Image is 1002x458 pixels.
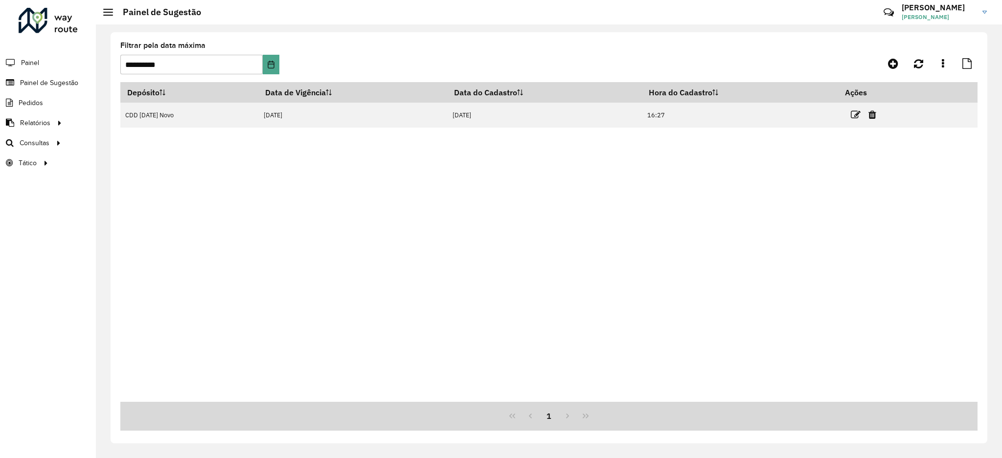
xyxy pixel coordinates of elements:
[448,103,642,128] td: [DATE]
[263,55,279,74] button: Choose Date
[19,158,37,168] span: Tático
[120,103,258,128] td: CDD [DATE] Novo
[878,2,899,23] a: Contato Rápido
[851,108,861,121] a: Editar
[21,58,39,68] span: Painel
[120,40,205,51] label: Filtrar pela data máxima
[120,82,258,103] th: Depósito
[902,13,975,22] span: [PERSON_NAME]
[20,78,78,88] span: Painel de Sugestão
[642,82,838,103] th: Hora do Cadastro
[19,98,43,108] span: Pedidos
[902,3,975,12] h3: [PERSON_NAME]
[20,118,50,128] span: Relatórios
[540,407,558,425] button: 1
[258,103,447,128] td: [DATE]
[642,103,838,128] td: 16:27
[20,138,49,148] span: Consultas
[448,82,642,103] th: Data do Cadastro
[258,82,447,103] th: Data de Vigência
[113,7,201,18] h2: Painel de Sugestão
[838,82,897,103] th: Ações
[868,108,876,121] a: Excluir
